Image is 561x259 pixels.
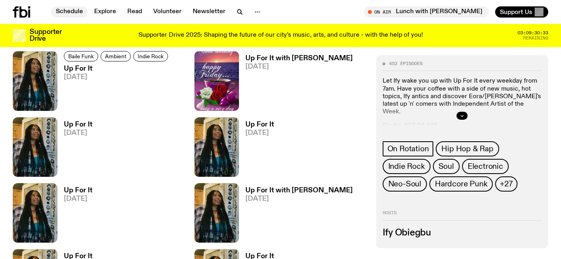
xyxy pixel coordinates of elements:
[500,180,512,189] span: +27
[64,130,93,136] span: [DATE]
[388,162,425,171] span: Indie Rock
[89,6,121,18] a: Explore
[468,162,503,171] span: Electronic
[57,187,93,243] a: Up For It[DATE]
[439,162,454,171] span: Soul
[57,121,93,177] a: Up For It[DATE]
[138,32,423,39] p: Supporter Drive 2025: Shaping the future of our city’s music, arts, and culture - with the help o...
[57,65,170,111] a: Up For It[DATE]
[64,65,170,72] h3: Up For It
[101,51,131,61] a: Ambient
[64,187,93,194] h3: Up For It
[245,187,353,194] h3: Up For It with [PERSON_NAME]
[245,196,353,202] span: [DATE]
[30,29,61,42] h3: Supporter Drive
[441,145,493,154] span: Hip Hop & Rap
[13,117,57,177] img: Ify - a Brown Skin girl with black braided twists, looking up to the side with her tongue stickin...
[194,117,239,177] img: Ify - a Brown Skin girl with black braided twists, looking up to the side with her tongue stickin...
[138,53,164,59] span: Indie Rock
[13,183,57,243] img: Ify - a Brown Skin girl with black braided twists, looking up to the side with her tongue stickin...
[148,6,186,18] a: Volunteer
[518,31,548,35] span: 03:09:30:33
[383,78,542,116] p: Let Ify wake you up with Up For It every weekday from 7am. Have your coffee with a side of new mu...
[383,142,434,157] a: On Rotation
[239,187,353,243] a: Up For It with [PERSON_NAME][DATE]
[122,6,147,18] a: Read
[64,121,93,128] h3: Up For It
[389,61,423,66] span: 452 episodes
[105,53,126,59] span: Ambient
[245,55,353,62] h3: Up For It with [PERSON_NAME]
[188,6,230,18] a: Newsletter
[51,6,88,18] a: Schedule
[495,177,517,192] button: +27
[133,51,168,61] a: Indie Rock
[245,130,274,136] span: [DATE]
[64,51,98,61] a: Baile Funk
[383,177,427,192] a: Neo-Soul
[387,145,429,154] span: On Rotation
[364,6,489,18] button: On AirLunch with [PERSON_NAME]
[64,196,93,202] span: [DATE]
[435,180,487,189] span: Hardcore Punk
[523,36,548,40] span: Remaining
[239,55,353,111] a: Up For It with [PERSON_NAME][DATE]
[383,229,542,237] h3: Ify Obiegbu
[245,63,353,70] span: [DATE]
[383,159,431,174] a: Indie Rock
[429,177,493,192] a: Hardcore Punk
[383,211,542,221] h2: Hosts
[500,8,532,16] span: Support Us
[245,121,274,128] h3: Up For It
[388,180,421,189] span: Neo-Soul
[462,159,509,174] a: Electronic
[495,6,548,18] button: Support Us
[239,121,274,177] a: Up For It[DATE]
[433,159,460,174] a: Soul
[436,142,499,157] a: Hip Hop & Rap
[13,51,57,111] img: Ify - a Brown Skin girl with black braided twists, looking up to the side with her tongue stickin...
[194,183,239,243] img: Ify - a Brown Skin girl with black braided twists, looking up to the side with her tongue stickin...
[64,74,170,81] span: [DATE]
[68,53,94,59] span: Baile Funk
